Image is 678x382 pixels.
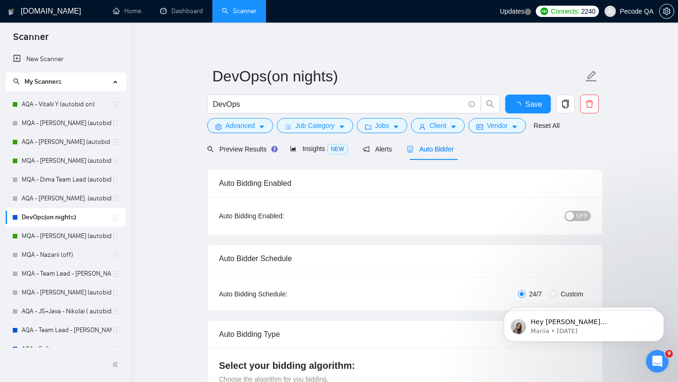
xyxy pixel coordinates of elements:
button: idcardVendorcaret-down [468,118,526,133]
span: info-circle [468,101,475,107]
li: New Scanner [6,50,126,69]
span: setting [660,8,674,15]
span: user [607,8,613,15]
span: Save [525,98,542,110]
span: holder [112,308,119,315]
div: Auto Bidding Enabled [219,170,591,197]
li: MQA - Dima Team Lead (autobid on) [6,170,126,189]
span: Jobs [375,120,389,131]
span: folder [365,123,371,130]
span: notification [363,146,370,152]
span: delete [581,100,598,108]
button: delete [580,95,599,113]
a: AQA - [PERSON_NAME] (autobid on) [22,133,112,151]
span: holder [112,289,119,296]
a: AQA - Soft [22,340,112,358]
span: Updates [500,8,525,15]
span: holder [112,101,119,108]
span: search [207,146,214,152]
span: holder [112,138,119,146]
span: robot [407,146,413,152]
button: setting [659,4,674,19]
a: searchScanner [222,7,257,15]
a: MQA - Dima Team Lead (autobid on) [22,170,112,189]
div: Auto Bidder Schedule [219,245,591,272]
h4: Select your bidding algorithm: [219,359,591,372]
li: MQA - Olha S. (autobid off ) [6,114,126,133]
button: copy [556,95,575,113]
button: userClientcaret-down [411,118,465,133]
span: holder [112,251,119,259]
span: caret-down [450,123,457,130]
a: AQA - Team Lead - [PERSON_NAME] (off) [22,321,112,340]
span: Preview Results [207,145,275,153]
img: logo [8,4,15,19]
a: New Scanner [13,50,118,69]
a: MQA - [PERSON_NAME] (autobid off) [22,283,112,302]
span: 2240 [581,6,595,16]
span: edit [585,70,597,82]
li: AQA - Vitalii Y (autobid on) [6,95,126,114]
span: holder [112,345,119,353]
img: upwork-logo.png [541,8,548,15]
a: setting [659,8,674,15]
span: caret-down [258,123,265,130]
span: Connects: [551,6,579,16]
span: setting [215,123,222,130]
a: AQA - Vitalii Y (autobid on) [22,95,112,114]
button: folderJobscaret-down [357,118,408,133]
span: Custom [557,289,587,299]
span: Scanner [6,30,56,50]
span: 9 [665,350,673,358]
li: AQA - Soft [6,340,126,358]
button: Save [505,95,551,113]
span: Client [429,120,446,131]
li: AQA - JS - Yaroslav. (autobid off day) [6,189,126,208]
span: holder [112,195,119,202]
li: MQA - Alexander D. (autobid Off) [6,227,126,246]
span: caret-down [511,123,518,130]
a: MQA - [PERSON_NAME] (autobid Off) [22,227,112,246]
input: Search Freelance Jobs... [213,98,464,110]
div: Auto Bidding Schedule: [219,289,343,299]
span: search [13,78,20,85]
li: MQA - Orest K. (autobid off) [6,283,126,302]
span: My Scanners [24,78,62,86]
span: Job Category [295,120,334,131]
iframe: Intercom notifications message [490,291,678,357]
span: holder [112,176,119,183]
span: holder [112,232,119,240]
span: NEW [327,144,348,154]
a: MQA - Nazarii (off) [22,246,112,264]
li: MQA - Team Lead - Ilona (autobid night off) (28.03) [6,264,126,283]
a: homeHome [113,7,141,15]
a: DevOps(on nights) [22,208,112,227]
a: MQA - [PERSON_NAME] (autobid on) [22,151,112,170]
span: double-left [112,360,121,369]
a: AQA - JS+Java - Nikolai ( autobid off) [22,302,112,321]
a: dashboardDashboard [160,7,203,15]
span: holder [112,270,119,278]
span: area-chart [290,145,297,152]
span: Alerts [363,145,392,153]
li: DevOps(on nights) [6,208,126,227]
span: search [481,100,499,108]
span: My Scanners [13,78,62,86]
a: MQA - Team Lead - [PERSON_NAME] (autobid night off) (28.03) [22,264,112,283]
span: caret-down [339,123,345,130]
span: loading [514,102,525,109]
button: settingAdvancedcaret-down [207,118,273,133]
span: user [419,123,426,130]
span: Insights [290,145,347,152]
span: 24/7 [525,289,546,299]
a: Reset All [533,120,559,131]
span: Advanced [226,120,255,131]
button: barsJob Categorycaret-down [277,118,353,133]
div: Tooltip anchor [270,145,279,153]
span: Vendor [487,120,508,131]
span: caret-down [393,123,399,130]
li: MQA - Nazarii (off) [6,246,126,264]
li: AQA - Team Lead - Polina (off) [6,321,126,340]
